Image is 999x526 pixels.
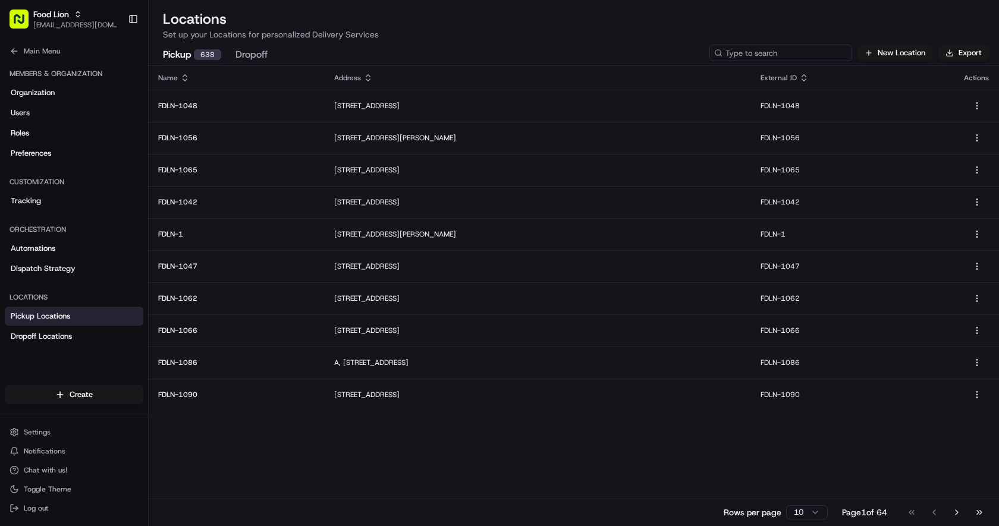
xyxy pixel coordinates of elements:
span: Main Menu [24,46,60,56]
div: Name [158,73,315,83]
input: Clear [31,77,196,89]
div: Locations [5,288,143,307]
span: Automations [11,243,55,254]
button: Pickup [163,45,221,65]
button: Start new chat [202,117,216,131]
div: Actions [964,73,989,83]
span: Roles [11,128,29,138]
span: Toggle Theme [24,484,71,494]
a: Automations [5,239,143,258]
p: [STREET_ADDRESS] [334,294,742,303]
a: Powered byPylon [84,201,144,210]
p: FDLN-1065 [761,165,945,175]
span: Notifications [24,446,65,456]
span: Users [11,108,30,118]
img: Nash [12,12,36,36]
a: Tracking [5,191,143,210]
p: FDLN-1090 [158,390,315,399]
a: Dropoff Locations [5,327,143,346]
button: New Location [857,45,933,61]
p: [STREET_ADDRESS] [334,390,742,399]
div: 📗 [12,174,21,183]
p: A, [STREET_ADDRESS] [334,358,742,367]
a: Organization [5,83,143,102]
p: [STREET_ADDRESS] [334,197,742,207]
a: 💻API Documentation [96,168,196,189]
p: Rows per page [724,506,781,518]
p: FDLN-1086 [761,358,945,367]
span: Preferences [11,148,51,159]
img: 1736555255976-a54dd68f-1ca7-489b-9aae-adbdc363a1c4 [12,114,33,135]
h2: Locations [163,10,985,29]
div: Customization [5,172,143,191]
div: Page 1 of 64 [842,506,887,518]
p: [STREET_ADDRESS][PERSON_NAME] [334,133,742,143]
p: FDLN-1 [761,229,945,239]
p: FDLN-1042 [158,197,315,207]
p: FDLN-1066 [158,326,315,335]
div: We're available if you need us! [40,125,150,135]
a: Roles [5,124,143,143]
a: Preferences [5,144,143,163]
p: Set up your Locations for personalized Delivery Services [163,29,985,40]
button: Chat with us! [5,462,143,478]
p: [STREET_ADDRESS][PERSON_NAME] [334,229,742,239]
span: Create [70,389,93,400]
p: FDLN-1047 [761,262,945,271]
span: API Documentation [112,172,191,184]
div: Start new chat [40,114,195,125]
span: Dropoff Locations [11,331,72,342]
a: 📗Knowledge Base [7,168,96,189]
div: Members & Organization [5,64,143,83]
span: Pylon [118,201,144,210]
p: FDLN-1047 [158,262,315,271]
a: Pickup Locations [5,307,143,326]
div: Address [334,73,742,83]
p: FDLN-1066 [761,326,945,335]
span: Settings [24,427,51,437]
button: Export [938,45,989,61]
a: Users [5,103,143,122]
span: Tracking [11,196,41,206]
button: Log out [5,500,143,516]
span: Knowledge Base [24,172,91,184]
button: Settings [5,424,143,440]
button: Food Lion [33,8,69,20]
button: Dropoff [235,45,268,65]
p: [STREET_ADDRESS] [334,165,742,175]
p: FDLN-1090 [761,390,945,399]
div: External ID [761,73,945,83]
p: FDLN-1056 [158,133,315,143]
div: 💻 [100,174,110,183]
p: FDLN-1065 [158,165,315,175]
p: FDLN-1048 [158,101,315,111]
button: Toggle Theme [5,481,143,497]
p: [STREET_ADDRESS] [334,326,742,335]
span: Dispatch Strategy [11,263,76,274]
span: Log out [24,503,48,513]
p: [STREET_ADDRESS] [334,101,742,111]
p: FDLN-1062 [158,294,315,303]
p: FDLN-1 [158,229,315,239]
p: [STREET_ADDRESS] [334,262,742,271]
p: FDLN-1062 [761,294,945,303]
button: Create [5,385,143,404]
button: [EMAIL_ADDRESS][DOMAIN_NAME] [33,20,118,30]
p: FDLN-1056 [761,133,945,143]
button: Main Menu [5,43,143,59]
p: FDLN-1086 [158,358,315,367]
button: Food Lion[EMAIL_ADDRESS][DOMAIN_NAME] [5,5,123,33]
div: Orchestration [5,220,143,239]
span: Chat with us! [24,465,67,475]
button: Notifications [5,443,143,459]
div: 638 [194,49,221,60]
p: Welcome 👋 [12,48,216,67]
span: Pickup Locations [11,311,70,322]
p: FDLN-1048 [761,101,945,111]
span: Organization [11,87,55,98]
a: Dispatch Strategy [5,259,143,278]
p: FDLN-1042 [761,197,945,207]
input: Type to search [709,45,852,61]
